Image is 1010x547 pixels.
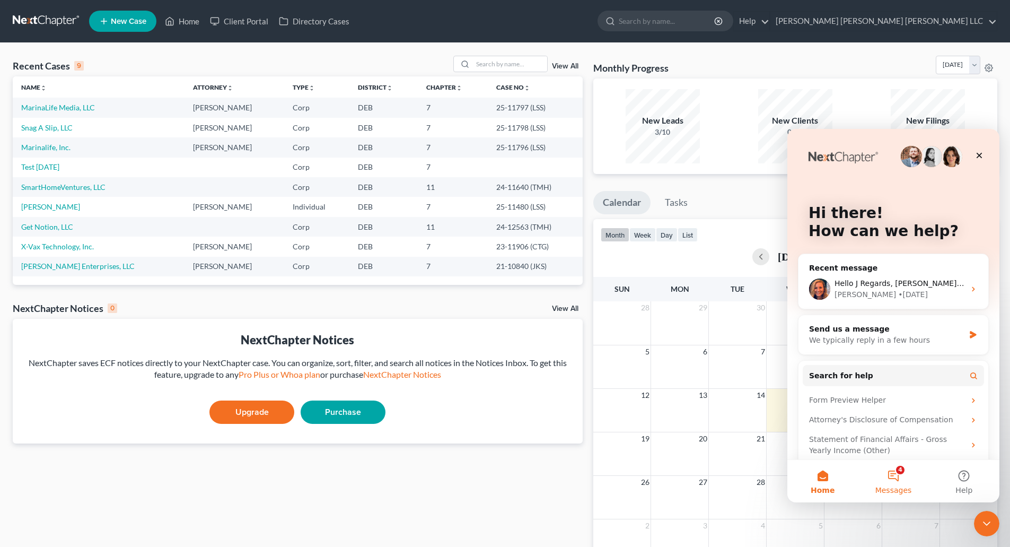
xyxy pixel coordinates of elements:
td: [PERSON_NAME] [185,237,284,256]
div: New Filings [891,115,965,127]
td: [PERSON_NAME] [185,118,284,137]
td: 11 [418,177,488,197]
div: NextChapter saves ECF notices directly to your NextChapter case. You can organize, sort, filter, ... [21,357,574,381]
td: 7 [418,237,488,256]
a: Upgrade [209,401,294,424]
td: 24-11640 (TMH) [488,177,583,197]
a: Purchase [301,401,385,424]
span: New Case [111,18,146,25]
div: Attorney's Disclosure of Compensation [22,285,178,297]
span: Home [23,358,47,365]
h3: Monthly Progress [593,62,669,74]
div: New Clients [758,115,832,127]
td: DEB [349,257,418,276]
a: Districtunfold_more [358,83,393,91]
td: Corp [284,98,350,117]
div: Form Preview Helper [15,262,197,281]
div: Attorney's Disclosure of Compensation [15,281,197,301]
td: 23-11906 (CTG) [488,237,583,256]
div: NextChapter Notices [13,302,117,315]
button: Help [142,331,212,374]
a: View All [552,305,578,312]
input: Search by name... [473,56,547,72]
i: unfold_more [40,85,47,91]
div: Close [182,17,201,36]
a: Client Portal [205,12,274,31]
a: Case Nounfold_more [496,83,530,91]
button: Messages [71,331,141,374]
td: 7 [418,118,488,137]
span: 12 [640,389,651,402]
td: [PERSON_NAME] [185,197,284,216]
button: week [629,228,656,242]
span: 28 [640,301,651,314]
div: New Leads [626,115,700,127]
td: DEB [349,118,418,137]
a: [PERSON_NAME] [21,202,80,211]
span: 7 [933,519,939,532]
td: 25-11796 (LSS) [488,137,583,157]
div: Statement of Financial Affairs - Gross Yearly Income (Other) [22,305,178,327]
div: Form Preview Helper [22,266,178,277]
a: Get Notion, LLC [21,222,73,231]
span: 29 [698,301,708,314]
td: [PERSON_NAME] [185,98,284,117]
td: DEB [349,98,418,117]
span: 5 [818,519,824,532]
a: Home [160,12,205,31]
button: list [678,228,698,242]
a: Typeunfold_more [293,83,315,91]
td: Corp [284,257,350,276]
span: 27 [698,476,708,489]
span: 2 [644,519,651,532]
a: Snag A Slip, LLC [21,123,73,132]
td: 25-11480 (LSS) [488,197,583,216]
span: 5 [644,345,651,358]
a: Marinalife, Inc. [21,143,71,152]
td: DEB [349,158,418,177]
input: Search by name... [619,11,716,31]
a: Test [DATE] [21,162,59,171]
td: [PERSON_NAME] [185,257,284,276]
span: 20 [698,432,708,445]
td: 25-11798 (LSS) [488,118,583,137]
a: Attorneyunfold_more [193,83,233,91]
a: Calendar [593,191,651,214]
div: Recent Cases [13,59,84,72]
i: unfold_more [456,85,462,91]
button: month [601,228,629,242]
iframe: Intercom live chat [787,129,999,502]
td: 7 [418,257,488,276]
button: Search for help [15,236,197,257]
td: DEB [349,237,418,256]
i: unfold_more [227,85,233,91]
td: 11 [418,217,488,237]
a: X-Vax Technology, Inc. [21,242,94,251]
td: Corp [284,177,350,197]
span: 13 [698,389,708,402]
span: Messages [88,358,125,365]
td: [PERSON_NAME] [185,137,284,157]
td: 25-11797 (LSS) [488,98,583,117]
i: unfold_more [309,85,315,91]
span: 19 [640,432,651,445]
span: 30 [756,301,766,314]
iframe: Intercom live chat [974,511,999,536]
div: 0 [108,303,117,313]
td: 7 [418,137,488,157]
td: Corp [284,137,350,157]
i: unfold_more [387,85,393,91]
div: Send us a message [22,195,177,206]
a: View All [552,63,578,70]
td: Corp [284,118,350,137]
span: Mon [671,284,689,293]
div: 9 [74,61,84,71]
span: 21 [756,432,766,445]
td: DEB [349,137,418,157]
td: 21-10840 (JKS) [488,257,583,276]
